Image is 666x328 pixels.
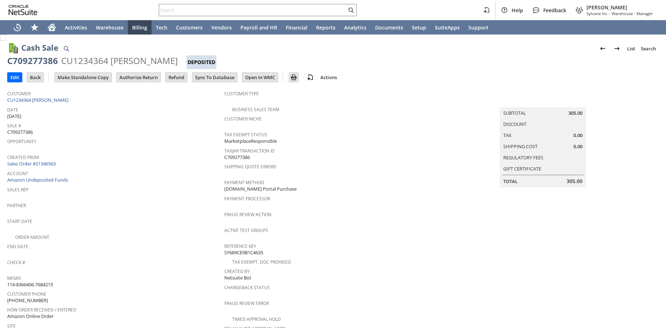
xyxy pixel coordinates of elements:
span: - [609,11,610,16]
img: add-record.svg [306,73,315,82]
span: SY689CE9B1C4635 [224,249,263,256]
a: Vendors [207,20,236,35]
a: Total [503,178,518,184]
input: Authorize Return [117,73,161,82]
span: [PERSON_NAME] [586,4,653,11]
input: Make Standalone Copy [55,73,112,82]
div: Shortcuts [26,20,43,35]
input: Print [289,73,298,82]
a: Timed Approval Hold [232,316,281,322]
span: 0.00 [573,143,582,150]
a: Active Test Groups [224,227,268,233]
img: Next [613,44,621,53]
a: Payroll and HR [236,20,282,35]
a: Payment Method [224,179,264,186]
span: 305.00 [567,178,582,185]
input: Search [159,6,347,14]
span: Billing [132,24,147,31]
span: Warehouse [96,24,123,31]
h1: Cash Sale [21,42,58,54]
svg: Shortcuts [30,23,39,32]
a: Analytics [340,20,371,35]
a: Customer Type [224,91,259,97]
svg: Search [347,6,355,14]
span: Help [512,7,523,14]
a: Customer Phone [7,291,46,297]
a: Tax Exempt. Doc Provided [232,259,291,265]
span: C709277386 [7,129,33,136]
span: Documents [375,24,403,31]
a: Payment Processor [224,196,270,202]
a: Discount [503,121,526,127]
a: Activities [60,20,91,35]
a: List [624,43,638,54]
span: Vendors [211,24,232,31]
a: Recent Records [9,20,26,35]
a: Reference Key [224,243,256,249]
span: Setup [412,24,426,31]
a: Financial [282,20,312,35]
input: Edit [8,73,22,82]
a: Shipping Quote Errors [224,164,276,170]
a: Fraud Review Error [224,300,269,306]
a: Customer [7,91,31,97]
a: Sales Order #S1346563 [7,160,58,167]
a: Amazon Undeposited Funds [7,177,68,183]
a: Warehouse [91,20,128,35]
a: Date [7,107,18,113]
a: CU1234364 [PERSON_NAME] [7,97,70,103]
div: C709277386 [7,55,58,67]
span: 305.00 [568,110,582,117]
span: Warehouse - Manager [612,11,653,16]
a: Billing [128,20,152,35]
a: Setup [408,20,431,35]
span: Amazon Online Order [7,313,54,320]
a: Opportunity [7,138,36,145]
a: Gift Certificate [503,165,541,172]
div: Deposited [186,55,216,69]
span: SuiteApps [435,24,460,31]
svg: Home [48,23,56,32]
span: Netsuite Bot [224,274,251,281]
span: Activities [65,24,87,31]
a: Check # [7,259,25,265]
span: 0.00 [573,132,582,139]
a: Shipping Cost [503,143,537,150]
span: Feedback [543,7,566,14]
div: CU1234364 [PERSON_NAME] [61,55,178,67]
a: Sale # [7,123,21,129]
span: 114-8366406-7684215 [7,281,53,288]
input: Refund [166,73,187,82]
span: MarketplaceResponsible [224,138,277,145]
a: How Order Received / Entered [7,307,76,313]
caption: Summary [500,96,586,107]
input: Open In WMC [242,73,278,82]
span: Customers [176,24,203,31]
a: Documents [371,20,408,35]
a: Chargeback Status [224,284,270,291]
a: Search [638,43,659,54]
input: Sync To Database [192,73,237,82]
a: Created By [224,268,250,274]
span: Financial [286,24,307,31]
a: Customer Niche [224,116,262,122]
a: Order Amount [15,234,49,240]
a: Reports [312,20,340,35]
input: Back [27,73,44,82]
span: Analytics [344,24,366,31]
a: TaxJar Transaction ID [224,148,275,154]
span: [DOMAIN_NAME] Portal Purchase [224,186,297,192]
a: Partner [7,202,26,209]
span: [PHONE_NUMBER] [7,297,48,304]
span: Sylvane Inc [586,11,607,16]
img: Quick Find [62,44,71,53]
span: Payroll and HR [240,24,277,31]
span: [DATE] [7,113,21,120]
span: Tech [156,24,167,31]
a: Fraud Review Action [224,211,271,218]
a: Sales Rep [7,187,28,193]
a: Actions [318,74,340,81]
a: Business Sales Team [232,106,279,113]
a: Start Date [7,218,32,224]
